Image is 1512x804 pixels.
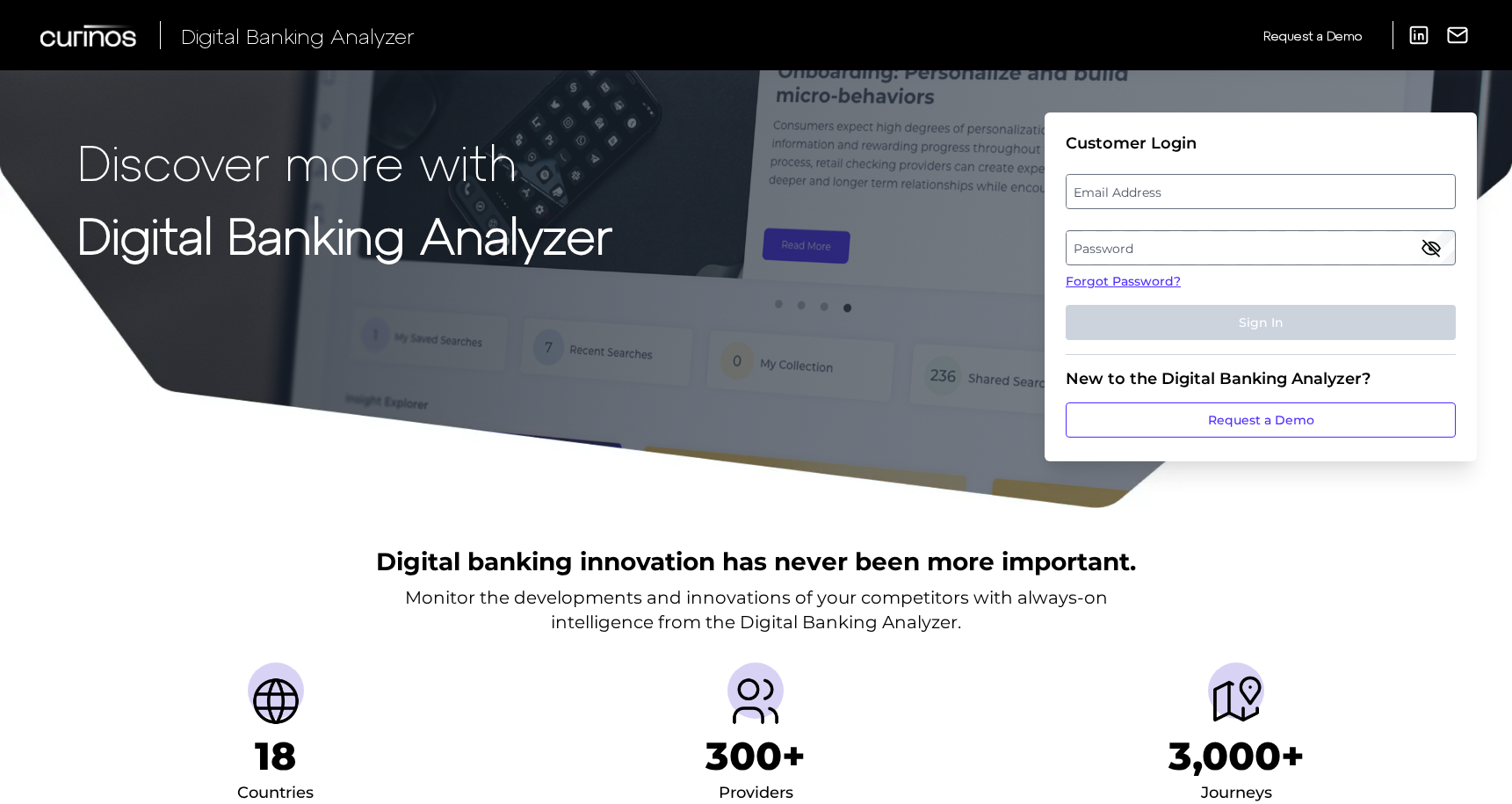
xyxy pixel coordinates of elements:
strong: Digital Banking Analyzer [77,205,612,264]
img: Countries [248,673,304,729]
span: Request a Demo [1263,28,1362,43]
h1: 3,000+ [1168,733,1305,779]
button: Sign In [1066,305,1456,340]
img: Journeys [1208,673,1264,729]
h2: Digital banking innovation has never been more important. [376,545,1136,578]
img: Providers [727,673,784,729]
div: Customer Login [1066,134,1456,153]
img: Curinos [40,25,139,47]
a: Request a Demo [1263,21,1362,50]
span: Digital Banking Analyzer [181,23,415,48]
a: Forgot Password? [1066,272,1456,291]
p: Monitor the developments and innovations of your competitors with always-on intelligence from the... [405,585,1108,634]
div: New to the Digital Banking Analyzer? [1066,369,1456,388]
h1: 300+ [705,733,806,779]
h1: 18 [255,733,296,779]
p: Discover more with [77,134,612,189]
label: Email Address [1067,176,1454,207]
label: Password [1067,232,1454,264]
a: Request a Demo [1066,402,1456,438]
